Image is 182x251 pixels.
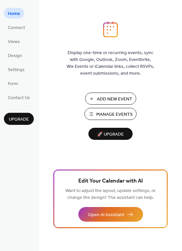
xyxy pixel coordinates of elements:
[78,207,143,222] button: Open AI Assistant
[88,128,133,140] button: 🚀 Upgrade
[78,177,143,186] span: Edit Your Calendar with AI
[4,92,34,103] a: Contact Us
[65,186,156,202] span: Want to adjust the layout, update settings, or change the design? The assistant can help.
[85,93,136,105] button: Add New Event
[4,8,24,19] a: Home
[4,78,22,89] a: Form
[8,81,18,87] span: Form
[92,130,129,139] span: 🚀 Upgrade
[9,116,29,123] span: Upgrade
[97,96,132,103] span: Add New Event
[8,95,30,101] span: Contact Us
[4,36,24,47] a: Views
[67,50,154,77] span: Display one-time or recurring events, sync with Google, Outlook, Zoom, Eventbrite, Wix Events or ...
[4,64,29,75] a: Settings
[4,22,29,33] a: Connect
[88,212,124,218] span: Open AI Assistant
[103,21,118,37] img: logo_icon.svg
[8,52,22,59] span: Design
[8,38,20,45] span: Views
[4,50,26,61] a: Design
[8,24,25,31] span: Connect
[96,111,133,118] span: Manage Events
[84,108,136,120] button: Manage Events
[4,113,34,125] button: Upgrade
[8,66,25,73] span: Settings
[8,10,20,17] span: Home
